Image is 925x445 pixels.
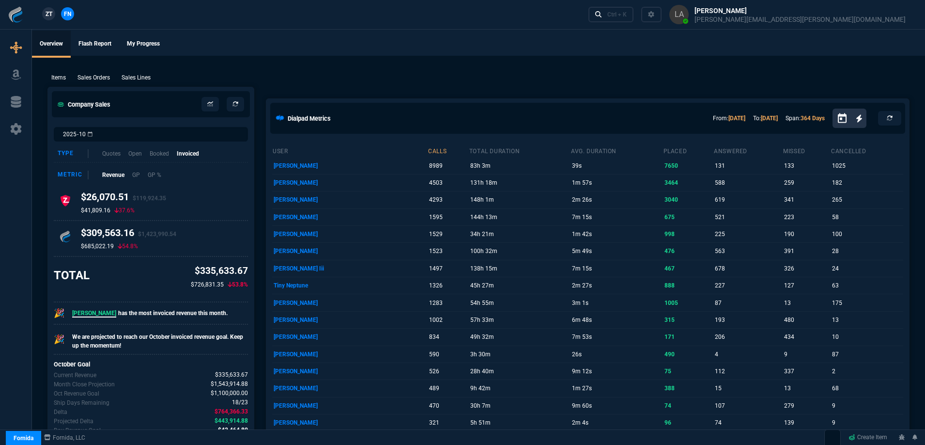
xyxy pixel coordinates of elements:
[218,426,248,435] span: Delta divided by the remaining ship days.
[470,262,569,275] p: 138h 15m
[209,426,248,435] p: spec.value
[54,380,115,389] p: Uses current month's data to project the month's close.
[784,296,829,310] p: 13
[715,416,781,429] p: 74
[470,279,569,292] p: 45h 27m
[570,143,663,157] th: avg. duration
[572,416,661,429] p: 2m 4s
[715,330,781,344] p: 206
[274,244,426,258] p: [PERSON_NAME]
[274,227,426,241] p: [PERSON_NAME]
[832,244,901,258] p: 28
[274,348,426,361] p: [PERSON_NAME]
[715,296,781,310] p: 87
[429,365,467,378] p: 526
[470,365,569,378] p: 28h 40m
[470,381,569,395] p: 9h 42m
[118,242,138,250] p: 54.8%
[429,330,467,344] p: 834
[206,370,248,380] p: spec.value
[715,227,781,241] p: 225
[831,143,903,157] th: cancelled
[58,171,89,179] div: Metric
[429,399,467,413] p: 470
[784,381,829,395] p: 13
[72,333,248,350] p: We are projected to reach our October invoiced revenue goal. Keep up the momentum!
[81,242,114,250] p: $685,022.19
[191,264,248,278] p: $335,633.67
[138,231,176,238] span: $1,423,990.54
[274,279,426,292] p: Tiny Neptune
[832,227,901,241] p: 100
[572,176,661,190] p: 1m 57s
[470,296,569,310] p: 54h 55m
[81,227,176,242] h4: $309,563.16
[54,361,248,368] h6: October Goal
[274,262,426,275] p: [PERSON_NAME] Iii
[572,262,661,275] p: 7m 15s
[274,159,426,173] p: [PERSON_NAME]
[832,348,901,361] p: 87
[715,193,781,207] p: 619
[206,407,248,416] p: spec.value
[713,143,783,157] th: answered
[832,381,901,395] p: 68
[215,416,248,426] span: The difference between the current month's Revenue goal and projected month-end.
[119,31,168,58] a: My Progress
[133,195,166,202] span: $119,924.35
[664,210,712,224] p: 675
[664,296,712,310] p: 1005
[663,143,714,157] th: placed
[572,348,661,361] p: 26s
[429,313,467,327] p: 1002
[54,306,64,320] p: 🎉
[122,73,151,82] p: Sales Lines
[832,313,901,327] p: 13
[470,313,569,327] p: 57h 33m
[715,348,781,361] p: 4
[274,365,426,378] p: [PERSON_NAME]
[572,227,661,241] p: 1m 42s
[429,381,467,395] p: 489
[572,365,661,378] p: 9m 12s
[715,365,781,378] p: 112
[572,210,661,224] p: 7m 15s
[81,207,110,214] p: $41,809.16
[428,143,469,157] th: calls
[274,399,426,413] p: [PERSON_NAME]
[832,416,901,429] p: 9
[77,73,110,82] p: Sales Orders
[54,417,93,426] p: The difference between the current month's Revenue goal and projected month-end.
[784,210,829,224] p: 223
[429,244,467,258] p: 1523
[46,10,52,18] span: ZT
[832,330,901,344] p: 10
[274,193,426,207] p: [PERSON_NAME]
[784,279,829,292] p: 127
[784,365,829,378] p: 337
[177,149,199,158] p: Invoiced
[664,193,712,207] p: 3040
[32,31,71,58] a: Overview
[753,114,778,123] p: To:
[470,227,569,241] p: 34h 21m
[836,111,856,126] button: Open calendar
[54,426,101,435] p: Delta divided by the remaining ship days.
[784,262,829,275] p: 326
[832,176,901,190] p: 182
[429,159,467,173] p: 8989
[664,330,712,344] p: 171
[845,430,891,445] a: Create Item
[715,399,781,413] p: 107
[202,389,248,398] p: spec.value
[664,365,712,378] p: 75
[832,159,901,173] p: 1025
[211,380,248,389] span: Uses current month's data to project the month's close.
[429,296,467,310] p: 1283
[572,244,661,258] p: 5m 49s
[274,210,426,224] p: [PERSON_NAME]
[470,348,569,361] p: 3h 30m
[470,159,569,173] p: 83h 3m
[71,31,119,58] a: Flash Report
[274,176,426,190] p: [PERSON_NAME]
